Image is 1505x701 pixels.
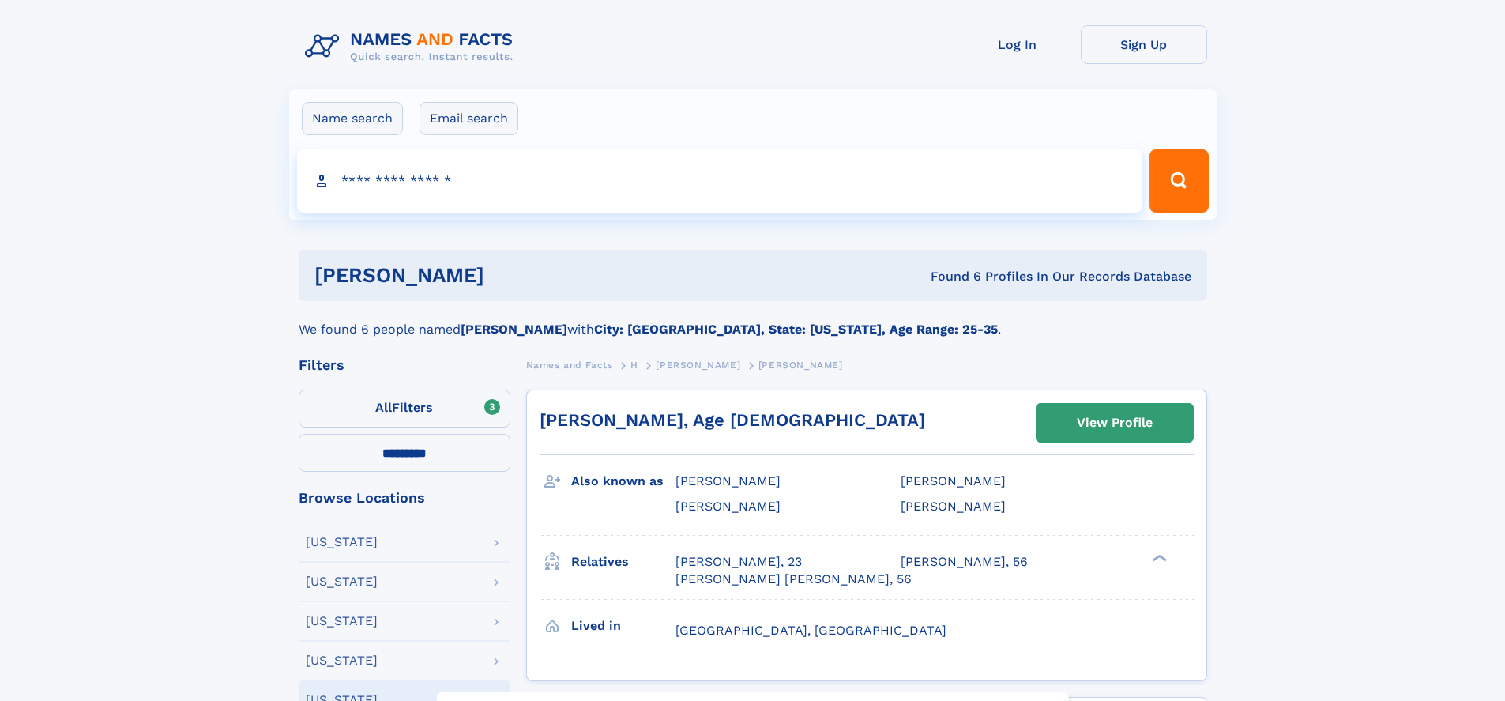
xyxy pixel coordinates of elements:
[630,360,638,371] span: H
[954,25,1081,64] a: Log In
[314,266,708,285] h1: [PERSON_NAME]
[299,358,510,372] div: Filters
[901,499,1006,514] span: [PERSON_NAME]
[302,102,403,135] label: Name search
[306,615,378,628] div: [US_STATE]
[1077,405,1153,441] div: View Profile
[306,536,378,548] div: [US_STATE]
[299,25,526,68] img: Logo Names and Facts
[299,390,510,428] label: Filters
[299,301,1207,339] div: We found 6 people named with .
[1149,149,1208,213] button: Search Button
[707,268,1191,285] div: Found 6 Profiles In Our Records Database
[1037,404,1193,442] a: View Profile
[656,360,740,371] span: [PERSON_NAME]
[675,623,946,638] span: [GEOGRAPHIC_DATA], [GEOGRAPHIC_DATA]
[297,149,1143,213] input: search input
[758,360,843,371] span: [PERSON_NAME]
[375,400,392,415] span: All
[571,612,675,639] h3: Lived in
[1081,25,1207,64] a: Sign Up
[594,322,998,337] b: City: [GEOGRAPHIC_DATA], State: [US_STATE], Age Range: 25-35
[571,468,675,495] h3: Also known as
[306,654,378,667] div: [US_STATE]
[901,473,1006,488] span: [PERSON_NAME]
[656,355,740,375] a: [PERSON_NAME]
[526,355,613,375] a: Names and Facts
[540,410,925,430] a: [PERSON_NAME], Age [DEMOGRAPHIC_DATA]
[675,473,781,488] span: [PERSON_NAME]
[306,575,378,588] div: [US_STATE]
[1149,552,1168,563] div: ❯
[461,322,567,337] b: [PERSON_NAME]
[420,102,518,135] label: Email search
[571,548,675,575] h3: Relatives
[675,553,802,571] a: [PERSON_NAME], 23
[675,571,912,588] a: [PERSON_NAME] [PERSON_NAME], 56
[901,553,1028,571] a: [PERSON_NAME], 56
[675,499,781,514] span: [PERSON_NAME]
[299,491,510,505] div: Browse Locations
[630,355,638,375] a: H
